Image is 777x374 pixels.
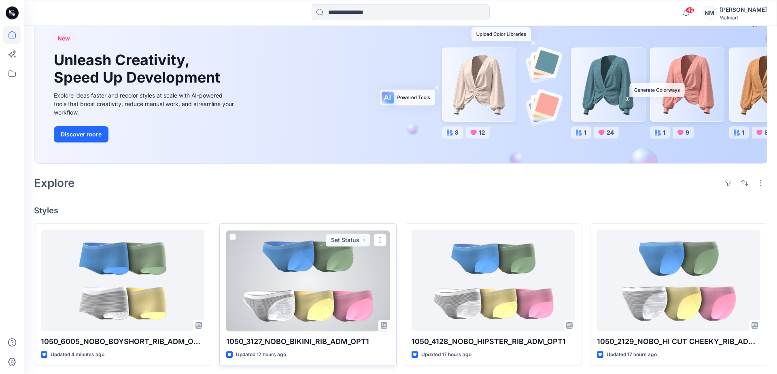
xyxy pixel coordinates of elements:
a: 1050_2129_NOBO_HI CUT CHEEKY_RIB_ADM_OPT1 [597,230,760,331]
p: 1050_4128_NOBO_HIPSTER_RIB_ADM_OPT1 [412,336,575,347]
span: New [57,34,70,43]
h2: Explore [34,176,75,189]
a: Discover more [54,126,236,142]
h1: Unleash Creativity, Speed Up Development [54,51,224,86]
a: 1050_4128_NOBO_HIPSTER_RIB_ADM_OPT1 [412,230,575,331]
h4: Styles [34,206,767,215]
p: 1050_6005_NOBO_BOYSHORT_RIB_ADM_OPT1 [41,336,204,347]
p: 1050_3127_NOBO_BIKINI_RIB_ADM_OPT1 [226,336,390,347]
p: Updated 17 hours ago [607,351,657,359]
p: Updated 17 hours ago [421,351,471,359]
a: 1050_6005_NOBO_BOYSHORT_RIB_ADM_OPT1 [41,230,204,331]
button: Discover more [54,126,108,142]
div: Explore ideas faster and recolor styles at scale with AI-powered tools that boost creativity, red... [54,91,236,117]
p: 1050_2129_NOBO_HI CUT CHEEKY_RIB_ADM_OPT1 [597,336,760,347]
span: 49 [686,7,694,13]
div: [PERSON_NAME] [720,5,767,15]
div: NM [702,6,717,20]
p: Updated 17 hours ago [236,351,286,359]
a: 1050_3127_NOBO_BIKINI_RIB_ADM_OPT1 [226,230,390,331]
p: Updated 4 minutes ago [51,351,104,359]
div: Walmart [720,15,767,21]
